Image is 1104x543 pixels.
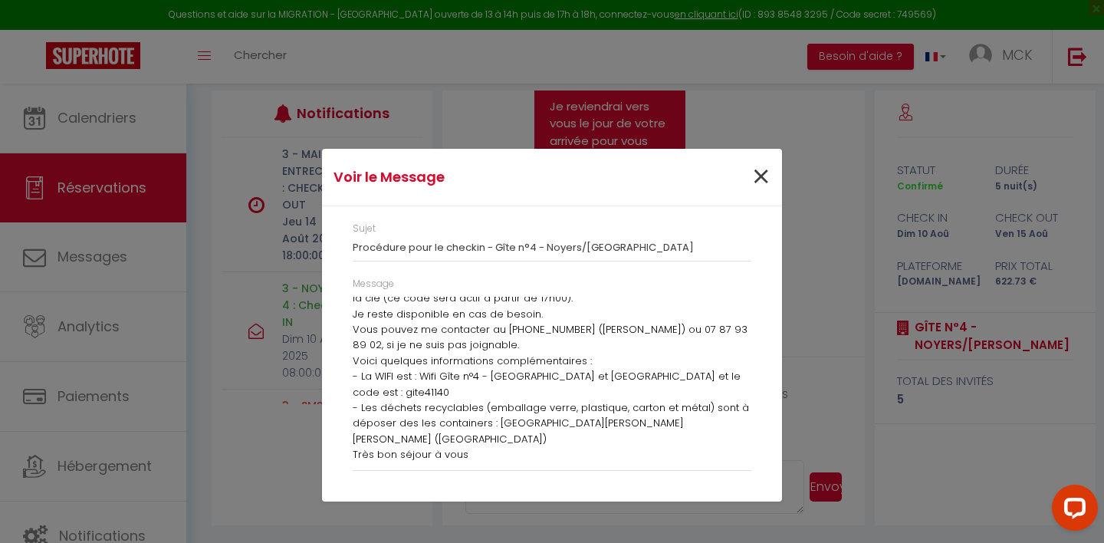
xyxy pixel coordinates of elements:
p: Vous pouvez me contacter au [PHONE_NUMBER] ([PERSON_NAME]) ou 07 87 93 89 02, si je ne suis pas j... [353,322,751,354]
span: × [751,154,770,200]
h4: Voir le Message [333,166,618,188]
p: Très bon séjour à vous [353,447,751,462]
p: - Les déchets recyclables (emballage verre, plastique, carton et métal) sont à déposer des les co... [353,400,751,447]
p: Je reste disponible en cas de besoin. [353,307,751,322]
label: Message [353,277,394,291]
p: Voici quelques informations complémentaires : [353,354,751,369]
p: - La WIFI est : Wifi Gîte n°4 - [GEOGRAPHIC_DATA] et [GEOGRAPHIC_DATA] et le code est : gite41140 [353,369,751,400]
h3: Procédure pour le checkin - Gîte n°4 - Noyers/[GEOGRAPHIC_DATA] [353,242,751,254]
button: Close [751,161,770,194]
label: Sujet [353,222,376,236]
iframe: LiveChat chat widget [1040,479,1104,543]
